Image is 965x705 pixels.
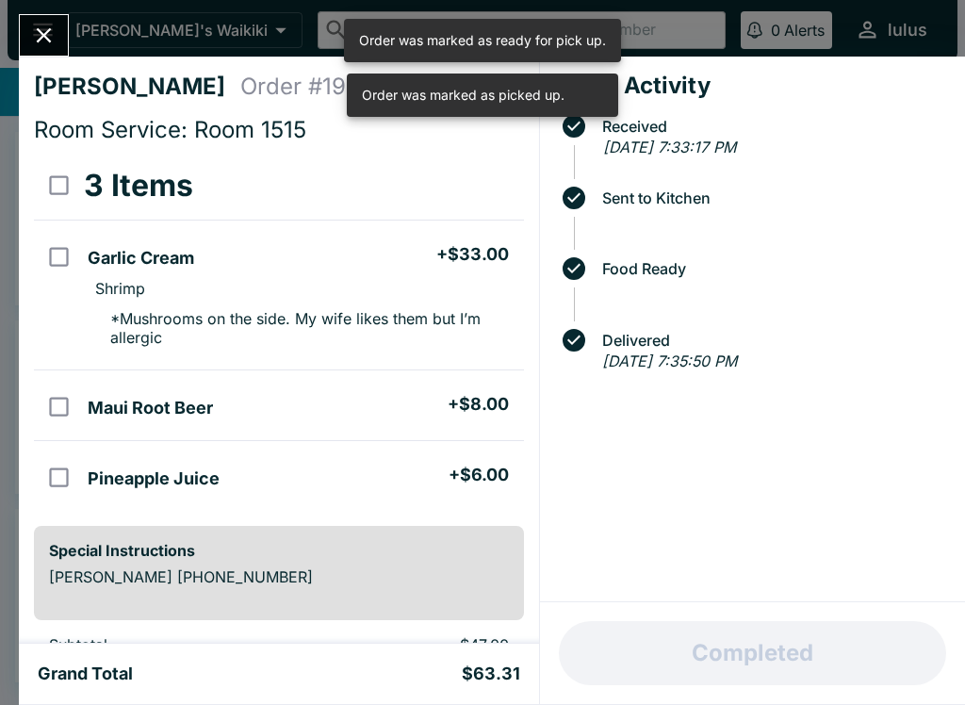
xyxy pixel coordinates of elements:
p: Shrimp [95,279,145,298]
h4: Order # 199975 [240,73,401,101]
span: Room Service: Room 1515 [34,116,306,143]
h5: Grand Total [38,663,133,685]
div: Order was marked as ready for pick up. [359,25,606,57]
h5: $63.31 [462,663,520,685]
h5: + $8.00 [448,393,509,416]
span: Food Ready [593,260,950,277]
h4: Order Activity [555,72,950,100]
h5: Garlic Cream [88,247,194,270]
p: [PERSON_NAME] [PHONE_NUMBER] [49,567,509,586]
p: * Mushrooms on the side. My wife likes them but I’m allergic [95,309,508,347]
span: Delivered [593,332,950,349]
h5: + $33.00 [436,243,509,266]
h5: + $6.00 [449,464,509,486]
span: Received [593,118,950,135]
h3: 3 Items [84,167,193,205]
em: [DATE] 7:33:17 PM [603,138,736,156]
div: Order was marked as picked up. [362,79,564,111]
table: orders table [34,152,524,511]
h6: Special Instructions [49,541,509,560]
h5: Maui Root Beer [88,397,213,419]
h4: [PERSON_NAME] [34,73,240,101]
em: [DATE] 7:35:50 PM [602,352,737,370]
h5: Pineapple Juice [88,467,220,490]
button: Close [20,15,68,56]
p: Subtotal [49,635,298,654]
span: Sent to Kitchen [593,189,950,206]
p: $47.00 [328,635,509,654]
